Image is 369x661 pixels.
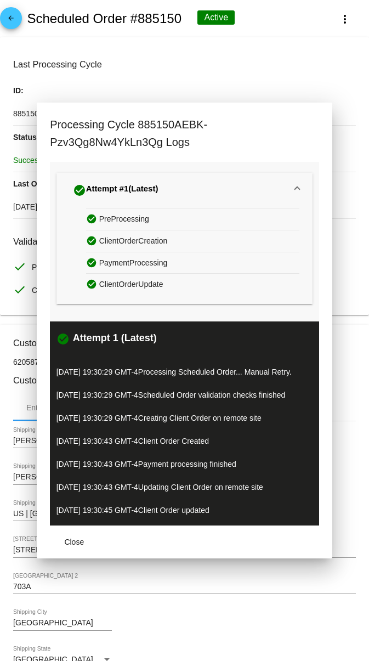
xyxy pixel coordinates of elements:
[13,283,26,296] mat-icon: check
[13,510,112,518] mat-select: Shipping Country
[99,233,168,250] span: ClientOrderCreation
[50,116,308,151] h1: Processing Cycle 885150AEBK-Pzv3Qg8Nw4YkLn3Qg Logs
[13,437,112,445] input: Shipping First Name
[4,14,18,27] mat-icon: arrow_back
[138,437,209,445] span: Client Order Created
[13,473,112,482] input: Shipping Last Name
[138,483,263,491] span: Updating Client Order on remote site
[138,506,209,515] span: Client Order updated
[73,332,157,346] h3: Attempt 1 (Latest)
[56,173,313,208] mat-expansion-panel-header: Attempt #1(Latest)
[13,236,356,247] h3: Validation Checks
[86,233,99,248] mat-icon: check_circle
[13,260,26,273] mat-icon: check
[13,202,95,211] span: [DATE] 19:30:45 GMT-4
[99,276,163,293] span: ClientOrderUpdate
[13,375,356,386] h3: Customer Shipping
[13,338,356,348] h3: Customer
[32,279,83,302] span: Contains items
[138,460,236,468] span: Payment processing finished
[13,126,356,149] p: Status:
[338,13,351,26] mat-icon: more_vert
[13,59,356,70] h3: Last Processing Cycle
[197,10,235,25] div: Active
[147,102,221,125] a: view last cycle details
[26,403,106,412] div: Enter Shipping Address
[13,358,356,366] p: 6205876: [PERSON_NAME] [EMAIL_ADDRESS][DOMAIN_NAME]
[56,433,313,449] p: [DATE] 19:30:43 GMT-4
[13,546,356,555] input: Shipping Street 1
[73,184,86,197] mat-icon: check_circle
[56,387,313,403] p: [DATE] 19:30:29 GMT-4
[27,11,181,26] h2: Scheduled Order #885150
[13,619,112,628] input: Shipping City
[86,211,99,227] mat-icon: check_circle
[56,332,70,346] mat-icon: check_circle
[56,502,313,518] p: [DATE] 19:30:45 GMT-4
[128,184,158,197] span: (Latest)
[138,391,286,399] span: Scheduled Order validation checks finished
[56,364,313,380] p: [DATE] 19:30:29 GMT-4
[50,532,98,552] button: Close dialog
[138,368,292,376] span: Processing Scheduled Order... Manual Retry.
[56,479,313,495] p: [DATE] 19:30:43 GMT-4
[56,410,313,426] p: [DATE] 19:30:29 GMT-4
[86,276,99,292] mat-icon: check_circle
[99,255,168,272] span: PaymentProcessing
[13,156,42,165] span: Success
[56,456,313,472] p: [DATE] 19:30:43 GMT-4
[32,256,102,279] span: Payment Method set
[99,211,149,228] span: PreProcessing
[56,208,313,304] div: Attempt #1(Latest)
[13,509,110,518] span: US | [GEOGRAPHIC_DATA]
[13,583,356,591] input: Shipping Street 2
[73,182,158,199] div: Attempt #1
[86,255,99,270] mat-icon: check_circle
[64,538,84,546] span: Close
[13,109,145,118] span: 885150AEBK-Pzv3Qg8Nw4YkLn3Qg -
[138,414,262,422] span: Creating Client Order on remote site
[13,79,356,102] p: ID:
[13,172,356,195] p: Last Occurrence:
